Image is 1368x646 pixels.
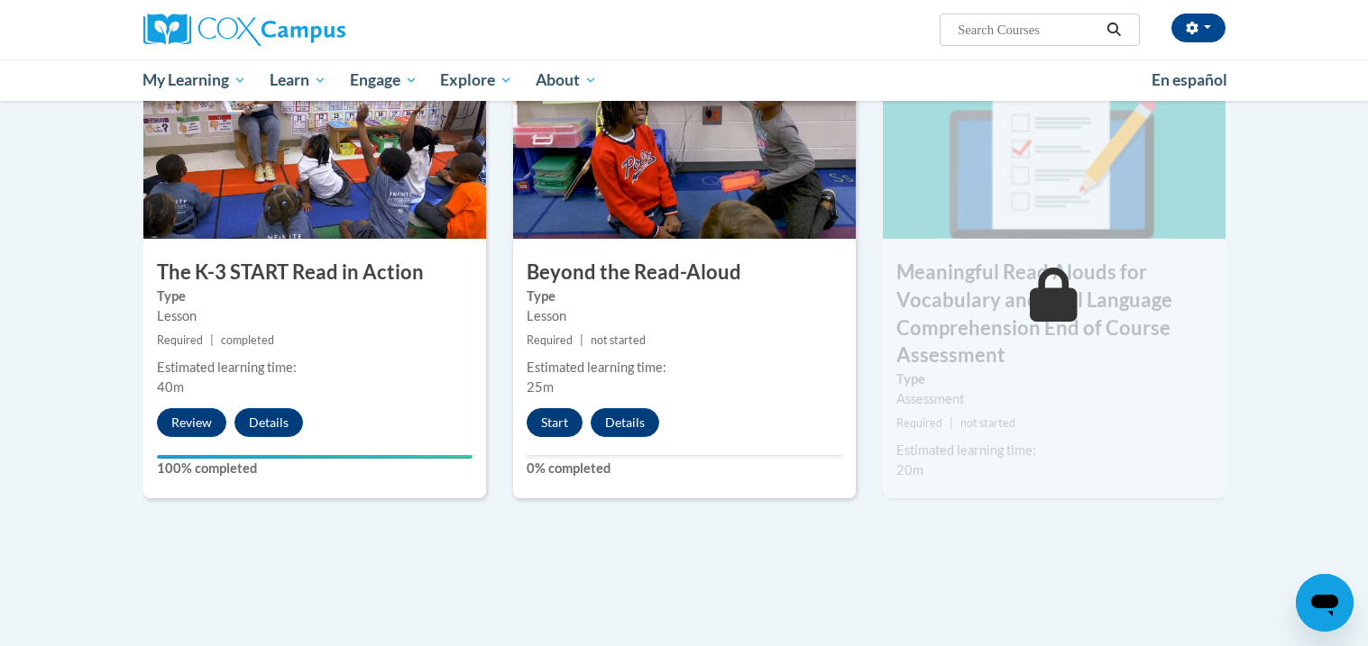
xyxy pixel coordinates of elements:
button: Search [1100,19,1127,41]
div: Estimated learning time: [527,358,842,378]
div: Main menu [116,59,1253,101]
img: Course Image [513,59,856,239]
span: not started [960,416,1015,430]
span: | [210,333,214,347]
a: Cox Campus [143,14,486,46]
button: Details [591,408,659,437]
a: Explore [428,59,524,101]
div: Assessment [896,389,1212,409]
h3: Meaningful Read Alouds for Vocabulary and Oral Language Comprehension End of Course Assessment [883,259,1226,369]
button: Review [157,408,226,437]
button: Start [527,408,583,437]
span: | [950,416,953,430]
a: My Learning [132,59,259,101]
a: En español [1140,61,1239,99]
span: 40m [157,379,184,395]
span: not started [591,333,646,347]
div: Your progress [157,455,473,459]
span: Required [157,333,203,347]
span: About [536,69,597,91]
label: Type [527,287,842,306]
span: Engage [350,69,418,91]
a: Engage [338,59,429,101]
span: Required [896,416,942,430]
span: | [580,333,583,347]
iframe: Button to launch messaging window [1296,574,1354,632]
span: My Learning [142,69,246,91]
span: Learn [270,69,326,91]
span: 20m [896,462,923,478]
input: Search Courses [956,19,1100,41]
span: Explore [440,69,512,91]
h3: The K-3 START Read in Action [143,259,486,287]
img: Course Image [143,59,486,239]
span: Required [527,333,573,347]
label: 0% completed [527,459,842,478]
label: Type [157,287,473,306]
div: Estimated learning time: [157,358,473,378]
div: Lesson [527,306,842,326]
button: Account Settings [1171,14,1226,42]
img: Course Image [883,59,1226,239]
label: 100% completed [157,459,473,478]
span: 25m [527,379,554,395]
span: En español [1152,70,1227,89]
h3: Beyond the Read-Aloud [513,259,856,287]
div: Lesson [157,306,473,326]
a: Learn [258,59,338,101]
span: completed [221,333,274,347]
a: About [524,59,609,101]
button: Details [234,408,303,437]
img: Cox Campus [143,14,345,46]
div: Estimated learning time: [896,441,1212,460]
label: Type [896,369,1212,389]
